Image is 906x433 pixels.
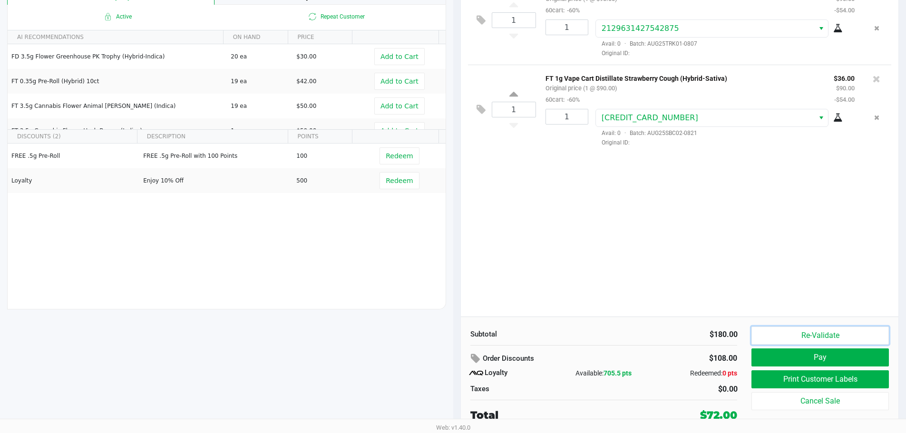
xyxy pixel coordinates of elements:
[436,424,470,431] span: Web: v1.40.0
[288,30,352,44] th: PRICE
[559,368,648,378] div: Available:
[751,327,888,345] button: Re-Validate
[386,152,413,160] span: Redeem
[296,78,316,85] span: $42.00
[595,138,855,147] span: Original ID:
[8,130,137,144] th: DISCOUNTS (2)
[374,122,425,139] button: Add to Cart
[102,11,114,22] inline-svg: Active loyalty member
[814,109,828,126] button: Select
[296,103,316,109] span: $50.00
[380,53,419,60] span: Add to Cart
[292,144,358,168] td: 100
[380,172,419,189] button: Redeem
[374,48,425,65] button: Add to Cart
[470,350,644,367] div: Order Discounts
[602,24,679,33] span: 2129631427542875
[470,384,597,395] div: Taxes
[834,7,855,14] small: -$54.00
[380,102,419,110] span: Add to Cart
[226,11,445,22] span: Repeat Customer
[595,130,697,136] span: Avail: 0 Batch: AUG25SBC02-0821
[8,69,226,94] td: FT 0.35g Pre-Roll (Hybrid) 10ct
[296,53,316,60] span: $30.00
[470,329,597,340] div: Subtotal
[470,367,559,379] div: Loyalty
[226,94,292,118] td: 19 ea
[870,109,883,126] button: Remove the package from the orderLine
[288,130,352,144] th: POINTS
[8,30,446,129] div: Data table
[8,168,139,193] td: Loyalty
[602,113,698,122] span: [CREDIT_CARD_NUMBER]
[565,96,580,103] span: -60%
[380,127,419,135] span: Add to Cart
[296,127,316,134] span: $50.00
[8,118,226,143] td: FT 3.5g Cannabis Flower Hash Burger (Indica)
[8,144,139,168] td: FREE .5g Pre-Roll
[621,40,630,47] span: ·
[611,384,738,395] div: $0.00
[386,177,413,184] span: Redeem
[292,168,358,193] td: 500
[137,130,288,144] th: DESCRIPTION
[139,144,292,168] td: FREE .5g Pre-Roll with 100 Points
[380,77,419,85] span: Add to Cart
[751,348,888,366] button: Pay
[836,85,855,92] small: $90.00
[226,69,292,94] td: 19 ea
[722,369,737,377] span: 0 pts
[595,49,855,58] span: Original ID:
[546,7,580,14] small: 60cart:
[751,370,888,388] button: Print Customer Labels
[226,118,292,143] td: 1 ea
[834,72,855,82] p: $36.00
[546,85,617,92] small: Original price (1 @ $90.00)
[658,350,737,366] div: $108.00
[8,44,226,69] td: FD 3.5g Flower Greenhouse PK Trophy (Hybrid-Indica)
[8,94,226,118] td: FT 3.5g Cannabis Flower Animal [PERSON_NAME] (Indica)
[621,130,630,136] span: ·
[307,11,318,22] inline-svg: Is repeat customer
[223,30,288,44] th: ON HAND
[595,40,697,47] span: Avail: 0 Batch: AUG25TRK01-0807
[380,147,419,164] button: Redeem
[870,19,883,37] button: Remove the package from the orderLine
[565,7,580,14] span: -60%
[611,329,738,340] div: $180.00
[470,407,639,423] div: Total
[8,130,446,287] div: Data table
[751,392,888,410] button: Cancel Sale
[226,44,292,69] td: 20 ea
[546,96,580,103] small: 60cart:
[604,369,632,377] span: 705.5 pts
[8,11,226,22] span: Active
[374,97,425,115] button: Add to Cart
[648,368,737,378] div: Redeemed:
[814,20,828,37] button: Select
[834,96,855,103] small: -$54.00
[8,30,223,44] th: AI RECOMMENDATIONS
[546,72,819,82] p: FT 1g Vape Cart Distillate Strawberry Cough (Hybrid-Sativa)
[139,168,292,193] td: Enjoy 10% Off
[700,407,737,423] div: $72.00
[374,73,425,90] button: Add to Cart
